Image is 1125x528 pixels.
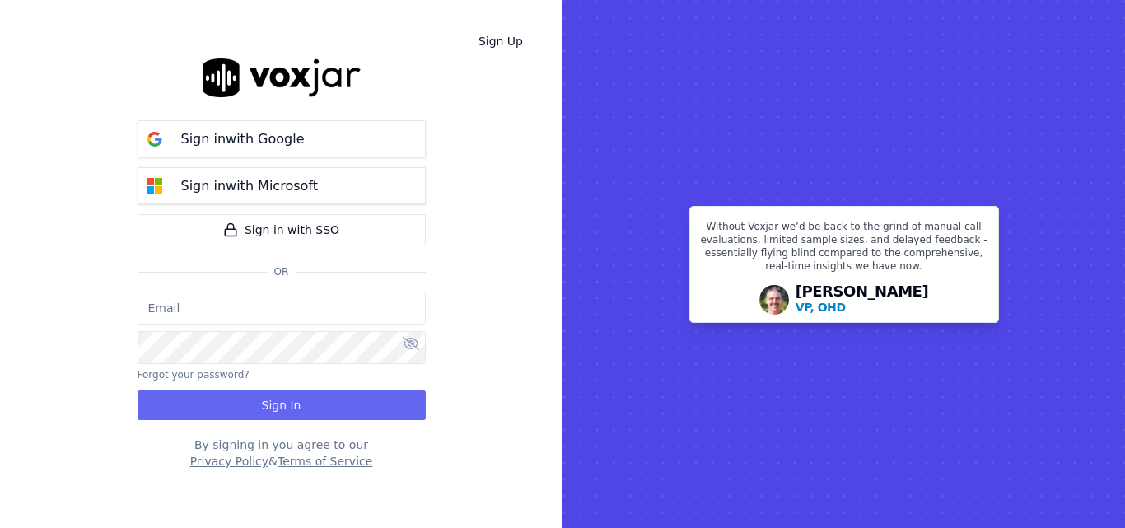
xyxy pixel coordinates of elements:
div: By signing in you agree to our & [138,437,426,470]
a: Sign Up [465,26,536,56]
button: Sign inwith Microsoft [138,167,426,204]
button: Terms of Service [278,453,372,470]
img: Avatar [759,285,789,315]
img: microsoft Sign in button [138,170,171,203]
p: VP, OHD [796,299,846,315]
button: Sign In [138,390,426,420]
span: Or [268,265,296,278]
img: google Sign in button [138,123,171,156]
button: Privacy Policy [190,453,268,470]
p: Sign in with Microsoft [181,176,318,196]
a: Sign in with SSO [138,214,426,245]
button: Sign inwith Google [138,120,426,157]
input: Email [138,292,426,325]
img: logo [203,58,361,97]
button: Forgot your password? [138,368,250,381]
p: Sign in with Google [181,129,305,149]
div: [PERSON_NAME] [796,284,929,315]
p: Without Voxjar we’d be back to the grind of manual call evaluations, limited sample sizes, and de... [700,220,988,279]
